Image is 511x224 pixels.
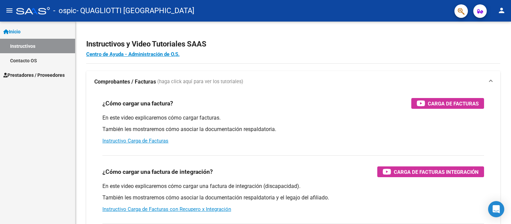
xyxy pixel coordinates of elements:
span: Prestadores / Proveedores [3,71,65,79]
button: Carga de Facturas Integración [377,166,484,177]
a: Centro de Ayuda - Administración de O.S. [86,51,180,57]
strong: Comprobantes / Facturas [94,78,156,86]
p: También les mostraremos cómo asociar la documentación respaldatoria y el legajo del afiliado. [102,194,484,201]
span: (haga click aquí para ver los tutoriales) [157,78,243,86]
p: En este video explicaremos cómo cargar una factura de integración (discapacidad). [102,183,484,190]
h3: ¿Cómo cargar una factura de integración? [102,167,213,177]
span: Carga de Facturas Integración [394,168,479,176]
p: En este video explicaremos cómo cargar facturas. [102,114,484,122]
span: Inicio [3,28,21,35]
span: Carga de Facturas [428,99,479,108]
a: Instructivo Carga de Facturas [102,138,168,144]
mat-expansion-panel-header: Comprobantes / Facturas (haga click aquí para ver los tutoriales) [86,71,500,93]
span: - QUAGLIOTTI [GEOGRAPHIC_DATA] [76,3,194,18]
button: Carga de Facturas [411,98,484,109]
h2: Instructivos y Video Tutoriales SAAS [86,38,500,51]
a: Instructivo Carga de Facturas con Recupero x Integración [102,206,231,212]
div: Open Intercom Messenger [488,201,504,217]
span: - ospic [53,3,76,18]
mat-icon: menu [5,6,13,14]
p: También les mostraremos cómo asociar la documentación respaldatoria. [102,126,484,133]
mat-icon: person [498,6,506,14]
h3: ¿Cómo cargar una factura? [102,99,173,108]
